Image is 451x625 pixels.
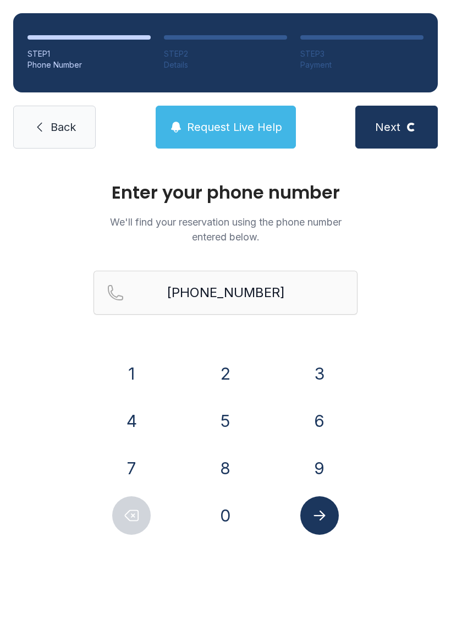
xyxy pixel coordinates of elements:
[112,354,151,393] button: 1
[300,496,339,535] button: Submit lookup form
[112,496,151,535] button: Delete number
[112,402,151,440] button: 4
[51,119,76,135] span: Back
[112,449,151,487] button: 7
[94,184,358,201] h1: Enter your phone number
[206,354,245,393] button: 2
[187,119,282,135] span: Request Live Help
[164,59,287,70] div: Details
[300,354,339,393] button: 3
[28,48,151,59] div: STEP 1
[300,402,339,440] button: 6
[94,215,358,244] p: We'll find your reservation using the phone number entered below.
[300,59,424,70] div: Payment
[300,449,339,487] button: 9
[164,48,287,59] div: STEP 2
[206,449,245,487] button: 8
[206,496,245,535] button: 0
[206,402,245,440] button: 5
[28,59,151,70] div: Phone Number
[375,119,400,135] span: Next
[94,271,358,315] input: Reservation phone number
[300,48,424,59] div: STEP 3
